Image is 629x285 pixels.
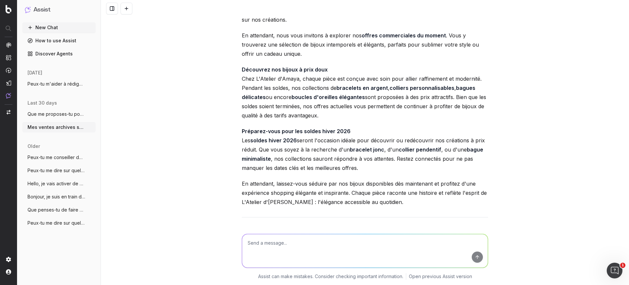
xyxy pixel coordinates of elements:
[22,79,96,89] button: Peux-tu m'aider à rédiger un article pou
[22,165,96,176] button: Peux-tu me dire sur quels mot-clés je do
[22,109,96,119] button: Que me proposes-tu pour améliorer mon ar
[607,263,622,278] iframe: Intercom live chat
[22,218,96,228] button: Peux-tu me dire sur quels mots clés auto
[242,66,328,73] strong: Découvrez nos bijoux à prix doux
[258,273,403,280] p: Assist can make mistakes. Consider checking important information.
[28,81,85,87] span: Peux-tu m'aider à rédiger un article pou
[336,85,388,91] strong: bracelets en argent
[28,111,85,117] span: Que me proposes-tu pour améliorer mon ar
[28,193,85,200] span: Bonjour, je suis en train de créer un no
[22,192,96,202] button: Bonjour, je suis en train de créer un no
[409,273,472,280] a: Open previous Assist version
[250,137,297,144] strong: soldes hiver 2026
[6,42,11,48] img: Analytics
[28,154,85,161] span: Peux-tu me conseiller des mots-clés sur
[22,22,96,33] button: New Chat
[22,35,96,46] a: How to use Assist
[28,180,85,187] span: Hello, je vais activer de nouveaux produ
[242,179,488,207] p: En attendant, laissez-vous séduire par nos bijoux disponibles dès maintenant et profitez d'une ex...
[350,146,384,153] strong: bracelet jonc
[6,55,11,60] img: Intelligence
[242,127,488,173] p: Les seront l'occasion idéale pour découvrir ou redécouvrir nos créations à prix réduit. Que vous ...
[28,70,42,76] span: [DATE]
[6,80,11,86] img: Studio
[7,110,10,114] img: Switch project
[28,143,40,150] span: older
[22,152,96,163] button: Peux-tu me conseiller des mots-clés sur
[22,178,96,189] button: Hello, je vais activer de nouveaux produ
[6,5,11,13] img: Botify logo
[22,49,96,59] a: Discover Agents
[25,5,93,14] button: Assist
[28,100,57,106] span: last 30 days
[362,32,446,39] strong: offres commerciales du moment
[242,31,488,58] p: En attendant, nous vous invitons à explorer nos . Vous y trouverez une sélection de bijoux intemp...
[242,65,488,120] p: Chez L'Atelier d'Amaya, chaque pièce est conçue avec soin pour allier raffinement et modernité. P...
[6,68,11,73] img: Activation
[6,93,11,98] img: Assist
[28,207,85,213] span: Que penses-tu de faire un article "Quel
[390,85,454,91] strong: colliers personnalisables
[399,146,441,153] strong: collier pendentif
[6,269,11,275] img: My account
[28,167,85,174] span: Peux-tu me dire sur quels mot-clés je do
[292,94,365,100] strong: boucles d'oreilles élégantes
[33,5,50,14] h1: Assist
[6,257,11,262] img: Setting
[22,205,96,215] button: Que penses-tu de faire un article "Quel
[25,7,31,13] img: Assist
[22,122,96,132] button: Mes ventes archives sont terminées sur m
[28,124,85,131] span: Mes ventes archives sont terminées sur m
[242,128,351,134] strong: Préparez-vous pour les soldes hiver 2026
[620,263,625,268] span: 1
[28,220,85,226] span: Peux-tu me dire sur quels mots clés auto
